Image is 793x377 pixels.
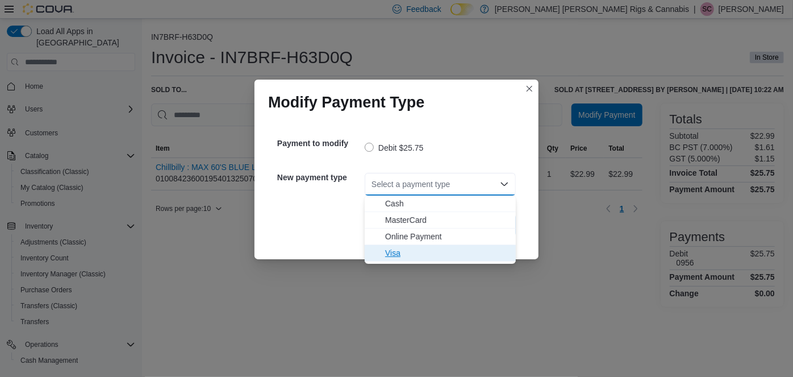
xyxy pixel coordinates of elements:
[365,229,516,245] button: Online Payment
[365,196,516,212] button: Cash
[268,93,425,111] h1: Modify Payment Type
[372,177,373,191] input: Accessible screen reader label
[385,198,509,209] span: Cash
[277,132,362,155] h5: Payment to modify
[365,212,516,229] button: MasterCard
[385,247,509,259] span: Visa
[365,141,423,155] label: Debit $25.75
[523,82,536,96] button: Closes this modal window
[500,180,509,189] button: Close list of options
[365,245,516,262] button: Visa
[277,166,362,189] h5: New payment type
[385,231,509,242] span: Online Payment
[365,196,516,262] div: Choose from the following options
[385,214,509,226] span: MasterCard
